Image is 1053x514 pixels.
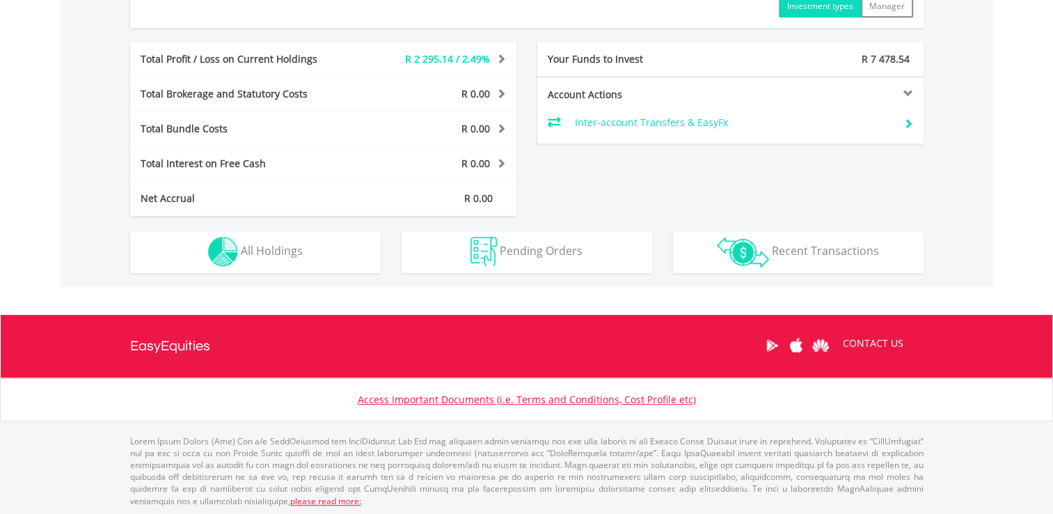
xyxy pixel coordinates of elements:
img: holdings-wht.png [208,237,238,267]
img: pending_instructions-wht.png [470,237,497,267]
div: Account Actions [537,88,731,102]
span: R 0.00 [464,192,493,205]
span: R 2 295.14 / 2.49% [405,52,490,65]
a: CONTACT US [833,324,913,363]
div: Net Accrual [130,192,356,205]
a: EasyEquities [130,315,210,377]
a: Google Play [760,324,784,367]
a: Access Important Documents (i.e. Terms and Conditions, Cost Profile etc) [358,393,696,406]
img: transactions-zar-wht.png [717,237,769,267]
td: Inter-account Transfers & EasyFx [575,112,893,133]
div: Total Bundle Costs [130,122,356,136]
a: Huawei [809,324,833,367]
p: Lorem Ipsum Dolors (Ame) Con a/e SeddOeiusmod tem InciDiduntut Lab Etd mag aliquaen admin veniamq... [130,435,924,507]
span: R 7 478.54 [862,52,910,65]
span: R 0.00 [461,122,490,135]
span: Recent Transactions [772,243,879,258]
span: Pending Orders [500,243,583,258]
button: Recent Transactions [673,231,924,273]
span: All Holdings [241,243,303,258]
a: please read more: [290,495,361,507]
span: R 0.00 [461,157,490,170]
button: Pending Orders [402,231,652,273]
div: Total Profit / Loss on Current Holdings [130,52,356,66]
a: Apple [784,324,809,367]
div: Total Interest on Free Cash [130,157,356,171]
span: R 0.00 [461,87,490,100]
button: All Holdings [130,231,381,273]
div: Your Funds to Invest [537,52,731,66]
div: Total Brokerage and Statutory Costs [130,87,356,101]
